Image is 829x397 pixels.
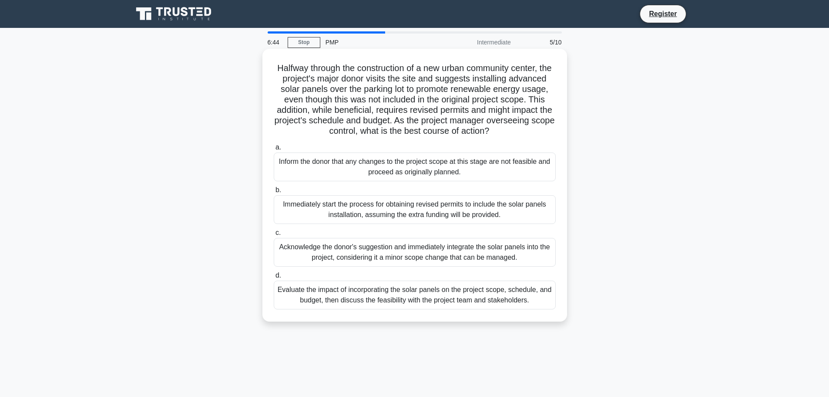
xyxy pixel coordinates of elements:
div: Intermediate [440,34,516,51]
span: d. [275,271,281,279]
div: Evaluate the impact of incorporating the solar panels on the project scope, schedule, and budget,... [274,281,556,309]
a: Stop [288,37,320,48]
span: a. [275,143,281,151]
a: Register [644,8,682,19]
div: 5/10 [516,34,567,51]
span: c. [275,229,281,236]
h5: Halfway through the construction of a new urban community center, the project's major donor visit... [273,63,557,137]
div: PMP [320,34,440,51]
div: 6:44 [262,34,288,51]
div: Inform the donor that any changes to the project scope at this stage are not feasible and proceed... [274,153,556,181]
div: Acknowledge the donor's suggestion and immediately integrate the solar panels into the project, c... [274,238,556,267]
div: Immediately start the process for obtaining revised permits to include the solar panels installat... [274,195,556,224]
span: b. [275,186,281,193]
